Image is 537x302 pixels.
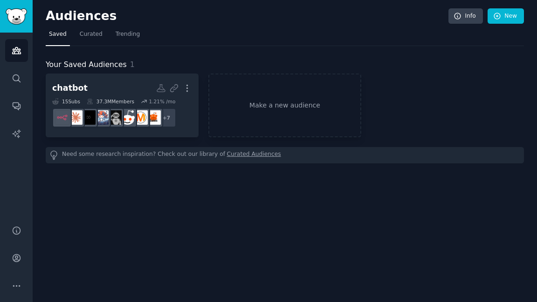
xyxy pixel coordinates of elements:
div: 37.3M Members [87,98,134,105]
a: Make a new audience [208,74,361,137]
div: chatbot [52,82,88,94]
span: Saved [49,30,67,39]
img: n8n [55,110,69,125]
div: 1.21 % /mo [149,98,175,105]
span: Your Saved Audiences [46,59,127,71]
span: 1 [130,60,135,69]
span: Trending [116,30,140,39]
a: Curated Audiences [227,150,281,160]
img: sales [120,110,135,125]
img: marketing [133,110,148,125]
a: Saved [46,27,70,46]
h2: Audiences [46,9,448,24]
a: Curated [76,27,106,46]
div: 15 Sub s [52,98,80,105]
a: Trending [112,27,143,46]
img: GummySearch logo [6,8,27,25]
img: ClaudeAI [68,110,83,125]
a: Info [448,8,483,24]
div: Need some research inspiration? Check out our library of [46,147,524,163]
img: AgentsOfAI [107,110,122,125]
img: AI_Agents [94,110,109,125]
span: Curated [80,30,103,39]
a: chatbot15Subs37.3MMembers1.21% /mo+7Sales_ProfessionalsmarketingsalesAgentsOfAIAI_AgentsArtificia... [46,74,199,137]
img: Sales_Professionals [146,110,161,125]
a: New [488,8,524,24]
div: + 7 [157,108,176,128]
img: ArtificialInteligence [81,110,96,125]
